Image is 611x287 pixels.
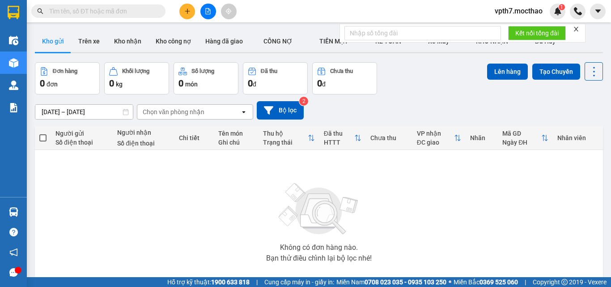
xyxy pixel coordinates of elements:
[35,62,100,94] button: Đơn hàng0đơn
[221,4,237,19] button: aim
[554,7,562,15] img: icon-new-feature
[261,68,277,74] div: Đã thu
[179,4,195,19] button: plus
[9,81,18,90] img: warehouse-icon
[107,30,149,52] button: Kho nhận
[259,126,319,150] th: Toggle SortBy
[257,101,304,120] button: Bộ lọc
[200,4,216,19] button: file-add
[256,277,258,287] span: |
[205,8,211,14] span: file-add
[9,103,18,112] img: solution-icon
[174,62,238,94] button: Số lượng0món
[49,6,155,16] input: Tìm tên, số ĐT hoặc mã đơn
[330,68,353,74] div: Chưa thu
[149,30,198,52] button: Kho công nợ
[317,78,322,89] span: 0
[319,126,366,150] th: Toggle SortBy
[502,139,541,146] div: Ngày ĐH
[253,81,256,88] span: đ
[280,244,358,251] div: Không có đơn hàng nào.
[122,68,149,74] div: Khối lượng
[370,134,408,141] div: Chưa thu
[9,58,18,68] img: warehouse-icon
[8,6,19,19] img: logo-vxr
[417,139,454,146] div: ĐC giao
[557,134,598,141] div: Nhân viên
[274,178,364,240] img: svg+xml;base64,PHN2ZyBjbGFzcz0ibGlzdC1wbHVnX19zdmciIHhtbG5zPSJodHRwOi8vd3d3LnczLm9yZy8yMDAwL3N2Zy...
[263,130,308,137] div: Thu hộ
[9,248,18,257] span: notification
[243,62,308,94] button: Đã thu0đ
[263,38,293,45] span: CÔNG NỢ
[191,68,214,74] div: Số lượng
[9,207,18,217] img: warehouse-icon
[263,139,308,146] div: Trạng thái
[178,78,183,89] span: 0
[324,130,354,137] div: Đã thu
[590,4,606,19] button: caret-down
[104,62,169,94] button: Khối lượng0kg
[515,28,559,38] span: Kết nối tổng đài
[312,62,377,94] button: Chưa thu0đ
[218,139,254,146] div: Ghi chú
[561,279,568,285] span: copyright
[470,134,493,141] div: Nhãn
[117,140,170,147] div: Số điện thoại
[35,30,71,52] button: Kho gửi
[502,130,541,137] div: Mã GD
[185,81,198,88] span: món
[167,277,250,287] span: Hỗ trợ kỹ thuật:
[525,277,526,287] span: |
[47,81,58,88] span: đơn
[211,278,250,286] strong: 1900 633 818
[184,8,191,14] span: plus
[574,7,582,15] img: phone-icon
[322,81,326,88] span: đ
[240,108,247,116] svg: open
[508,26,566,40] button: Kết nối tổng đài
[37,8,43,14] span: search
[454,277,518,287] span: Miền Bắc
[324,139,354,146] div: HTTT
[117,129,170,136] div: Người nhận
[559,4,565,10] sup: 1
[116,81,123,88] span: kg
[266,255,372,262] div: Bạn thử điều chỉnh lại bộ lọc nhé!
[336,277,446,287] span: Miền Nam
[218,130,254,137] div: Tên món
[248,78,253,89] span: 0
[573,26,579,32] span: close
[225,8,232,14] span: aim
[55,139,108,146] div: Số điện thoại
[9,36,18,45] img: warehouse-icon
[53,68,77,74] div: Đơn hàng
[143,107,204,116] div: Chọn văn phòng nhận
[449,280,451,284] span: ⚪️
[179,134,209,141] div: Chi tiết
[594,7,602,15] span: caret-down
[109,78,114,89] span: 0
[412,126,466,150] th: Toggle SortBy
[417,130,454,137] div: VP nhận
[560,4,563,10] span: 1
[40,78,45,89] span: 0
[299,97,308,106] sup: 2
[264,277,334,287] span: Cung cấp máy in - giấy in:
[71,30,107,52] button: Trên xe
[365,278,446,286] strong: 0708 023 035 - 0935 103 250
[55,130,108,137] div: Người gửi
[479,278,518,286] strong: 0369 525 060
[344,26,501,40] input: Nhập số tổng đài
[35,105,133,119] input: Select a date range.
[487,64,528,80] button: Lên hàng
[9,228,18,236] span: question-circle
[9,268,18,277] span: message
[488,5,550,17] span: vpth7.mocthao
[319,38,348,45] span: TIỀN MẶT
[198,30,250,52] button: Hàng đã giao
[498,126,553,150] th: Toggle SortBy
[532,64,580,80] button: Tạo Chuyến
